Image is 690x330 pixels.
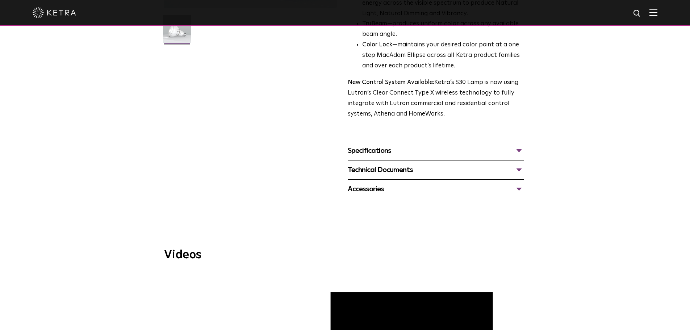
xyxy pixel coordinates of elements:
h3: Videos [164,249,526,261]
p: Ketra’s S30 Lamp is now using Lutron’s Clear Connect Type X wireless technology to fully integrat... [348,78,524,120]
img: Hamburger%20Nav.svg [649,9,657,16]
li: —maintains your desired color point at a one step MacAdam Ellipse across all Ketra product famili... [362,40,524,71]
img: ketra-logo-2019-white [33,7,76,18]
strong: Color Lock [362,42,392,48]
img: search icon [633,9,642,18]
li: —produces uniform color across any available beam angle. [362,19,524,40]
div: Accessories [348,183,524,195]
div: Technical Documents [348,164,524,176]
img: S30-Lamp-Edison-2021-Web-Square [163,15,191,48]
strong: New Control System Available: [348,79,434,85]
div: Specifications [348,145,524,156]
